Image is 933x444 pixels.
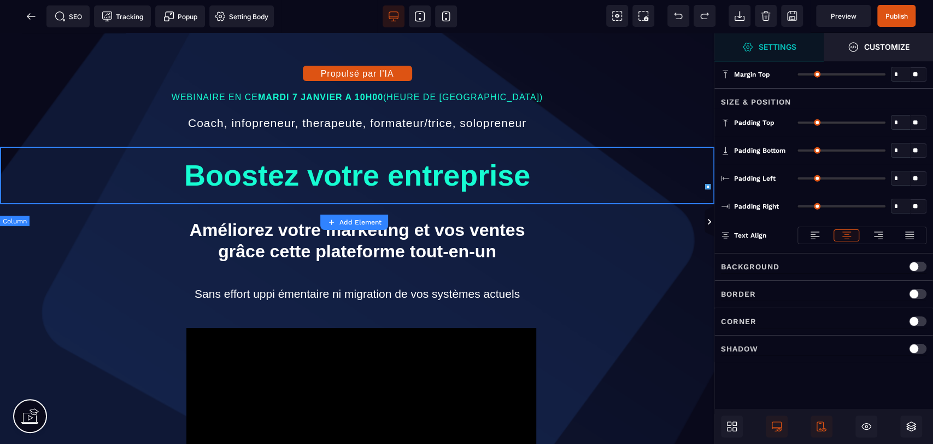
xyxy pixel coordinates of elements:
[383,5,404,27] span: View desktop
[721,287,756,301] p: Border
[721,260,779,273] p: Background
[383,60,543,69] span: (HEURE DE [GEOGRAPHIC_DATA])
[714,206,725,239] span: Toggle Views
[721,342,758,355] p: Shadow
[55,11,82,22] span: SEO
[864,43,909,51] strong: Customize
[8,80,706,100] text: Coach, infopreneur, therapeute, formateur/trice, solopreneur
[734,118,774,127] span: Padding Top
[714,88,933,108] div: Size & Position
[824,33,933,61] span: Open Style Manager
[258,60,383,69] b: MARDI 7 JANVIER A 10H00
[877,5,916,27] span: Save
[734,202,779,211] span: Padding Right
[811,416,832,437] span: Is Show Mobile
[714,33,824,61] span: Open Style Manager
[46,5,90,27] span: Seo meta data
[16,251,698,270] text: Sans effort uppi émentaire ni migration de vos systèmes actuels
[721,230,766,241] p: Text Align
[781,5,803,27] span: Save
[831,12,856,20] span: Preview
[172,60,258,69] span: WEBINAIRE EN CE
[209,5,274,27] span: Favicon
[694,5,715,27] span: Redo
[606,5,628,27] span: View components
[855,416,877,437] span: Cmd Hidden Block
[734,146,785,155] span: Padding Bottom
[816,5,871,27] span: Preview
[215,11,268,22] span: Setting Body
[94,5,151,27] span: Tracking code
[900,416,922,437] span: Open Sub Layers
[759,43,796,51] strong: Settings
[409,5,431,27] span: View tablet
[435,5,457,27] span: View mobile
[163,11,197,22] span: Popup
[303,33,412,48] button: Propulsé par l'IA
[632,5,654,27] span: Screenshot
[320,215,388,230] button: Add Element
[339,218,382,226] strong: Add Element
[766,416,788,437] span: Is Show Desktop
[729,5,750,27] span: Open Import Webpage
[885,12,908,20] span: Publish
[734,174,776,183] span: Padding Left
[155,5,205,27] span: Create Alert Modal
[721,416,743,437] span: Open Blocks
[20,5,42,27] span: Back
[755,5,777,27] span: Clear
[734,70,770,79] span: Margin Top
[102,11,143,22] span: Tracking
[667,5,689,27] span: Undo
[721,315,756,328] p: Corner
[179,184,535,232] text: Améliorez votre marketing et vos ventes grâce cette plateforme tout-en-un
